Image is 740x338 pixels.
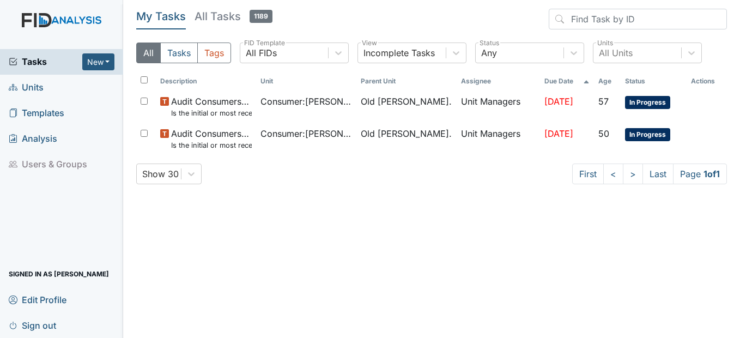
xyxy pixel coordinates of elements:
[9,265,109,282] span: Signed in as [PERSON_NAME]
[540,72,594,90] th: Toggle SortBy
[599,46,633,59] div: All Units
[361,95,452,108] span: Old [PERSON_NAME].
[171,108,252,118] small: Is the initial or most recent Social Evaluation in the chart?
[673,164,727,184] span: Page
[195,9,272,24] h5: All Tasks
[621,72,687,90] th: Toggle SortBy
[687,72,727,90] th: Actions
[625,96,670,109] span: In Progress
[136,43,231,63] div: Type filter
[572,164,727,184] nav: task-pagination
[156,72,256,90] th: Toggle SortBy
[9,55,82,68] a: Tasks
[598,128,609,139] span: 50
[136,43,161,63] button: All
[9,79,44,96] span: Units
[171,140,252,150] small: Is the initial or most recent Social Evaluation in the chart?
[197,43,231,63] button: Tags
[260,95,352,108] span: Consumer : [PERSON_NAME]
[594,72,621,90] th: Toggle SortBy
[544,128,573,139] span: [DATE]
[136,9,186,24] h5: My Tasks
[9,291,66,308] span: Edit Profile
[160,43,198,63] button: Tasks
[246,46,277,59] div: All FIDs
[598,96,609,107] span: 57
[625,128,670,141] span: In Progress
[9,317,56,334] span: Sign out
[642,164,674,184] a: Last
[572,164,604,184] a: First
[544,96,573,107] span: [DATE]
[260,127,352,140] span: Consumer : [PERSON_NAME], [GEOGRAPHIC_DATA]
[549,9,727,29] input: Find Task by ID
[9,105,64,122] span: Templates
[141,76,148,83] input: Toggle All Rows Selected
[457,90,540,123] td: Unit Managers
[82,53,115,70] button: New
[481,46,497,59] div: Any
[171,127,252,150] span: Audit Consumers Charts Is the initial or most recent Social Evaluation in the chart?
[603,164,623,184] a: <
[356,72,457,90] th: Toggle SortBy
[250,10,272,23] span: 1189
[142,167,179,180] div: Show 30
[171,95,252,118] span: Audit Consumers Charts Is the initial or most recent Social Evaluation in the chart?
[9,130,57,147] span: Analysis
[363,46,435,59] div: Incomplete Tasks
[457,72,540,90] th: Assignee
[703,168,720,179] strong: 1 of 1
[361,127,452,140] span: Old [PERSON_NAME].
[457,123,540,155] td: Unit Managers
[256,72,356,90] th: Toggle SortBy
[623,164,643,184] a: >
